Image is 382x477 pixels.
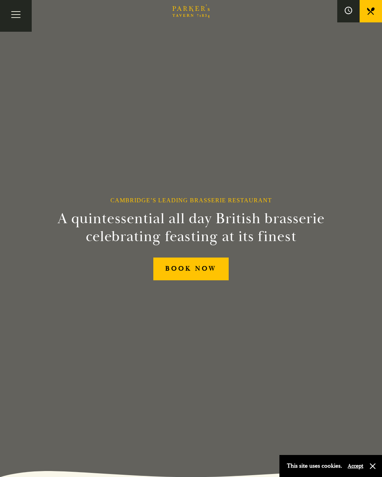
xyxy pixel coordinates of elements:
[110,197,272,204] h1: Cambridge’s Leading Brasserie Restaurant
[348,462,363,470] button: Accept
[287,461,342,471] p: This site uses cookies.
[153,258,229,280] a: BOOK NOW
[369,462,376,470] button: Close and accept
[51,210,331,246] h2: A quintessential all day British brasserie celebrating feasting at its finest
